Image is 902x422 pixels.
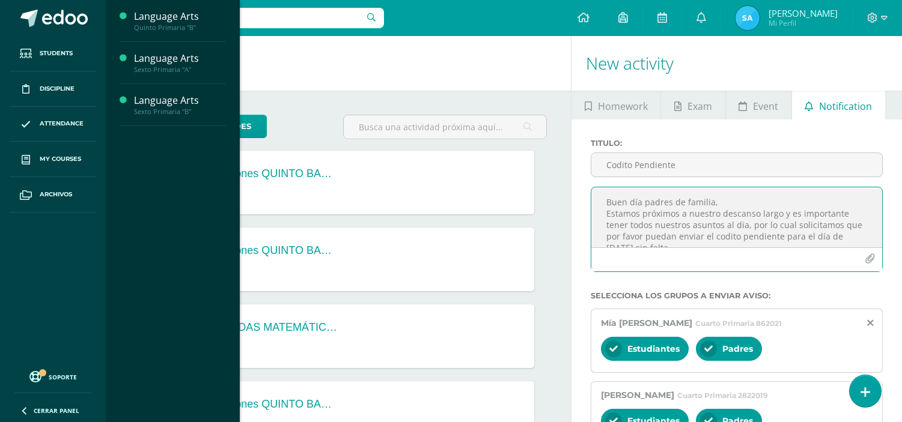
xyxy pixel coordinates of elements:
span: My courses [40,154,81,164]
span: Cuarto Primaria 862021 [695,319,782,328]
span: Archivos [40,190,72,199]
div: Quinto Primaria "B" [134,23,225,32]
div: Sexto Primaria "B" [134,107,225,116]
a: Discipline [10,71,96,107]
a: Students [10,36,96,71]
span: Cerrar panel [34,406,79,415]
div: OLIMPIADAS MATEMÁTICAS - Ronda Final [194,321,338,334]
span: Students [40,49,73,58]
span: Mía [PERSON_NAME] [601,318,692,328]
label: Selecciona los grupos a enviar aviso : [591,291,883,300]
span: Attendance [40,119,84,128]
a: Exam [661,91,725,119]
div: Evaluaciones QUINTO BACHILLERATO 4B [194,244,338,257]
span: Event [753,92,778,121]
span: Cuarto Primaria 2822019 [677,391,768,400]
img: e5e99b6d7451bf04cac4f474415441b6.png [736,6,760,30]
span: Padres [722,343,753,354]
span: Soporte [49,373,77,381]
a: Language ArtsQuinto Primaria "B" [134,10,225,32]
div: Language Arts [134,10,225,23]
div: Sexto Primaria "A" [134,65,225,74]
span: [PERSON_NAME] [601,390,674,400]
a: Event [726,91,791,119]
a: Language ArtsSexto Primaria "B" [134,94,225,116]
a: Homework [571,91,660,119]
span: Notification [819,92,872,121]
span: Exam [687,92,712,121]
textarea: Buen día padres de familia, Estamos próximos a nuestro descanso largo y es importante tener todos... [591,187,882,247]
span: Homework [598,92,648,121]
input: Search a user… [114,8,384,28]
a: Notification [792,91,885,119]
a: Archivos [10,177,96,213]
span: Estudiantes [627,343,680,354]
h1: Activities [120,36,556,91]
span: [PERSON_NAME] [769,7,838,19]
div: Evaluaciones QUINTO BACHILLERATO 4B - ASISTENCIA IMPRESCINDIBLE [194,167,338,180]
label: Titulo : [591,139,883,148]
h1: New activity [586,36,888,91]
a: Language ArtsSexto Primaria "A" [134,52,225,74]
div: Language Arts [134,94,225,107]
div: Language Arts [134,52,225,65]
a: My courses [10,142,96,177]
span: Mi Perfil [769,18,838,28]
input: Titulo [591,153,882,176]
a: Soporte [14,368,91,384]
span: Discipline [40,84,75,94]
div: Evaluaciones QUINTO BACHILLERATO 4B [194,398,338,411]
a: Attendance [10,107,96,142]
input: Busca una actividad próxima aquí... [344,115,546,139]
